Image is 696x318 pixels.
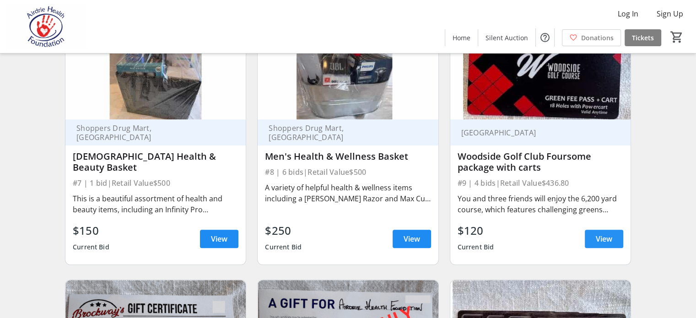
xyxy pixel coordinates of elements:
[73,151,238,173] div: [DEMOGRAPHIC_DATA] Health & Beauty Basket
[5,4,87,49] img: Airdrie Health Foundation's Logo
[65,18,246,120] img: Ladies Health & Beauty Basket
[585,230,623,248] a: View
[265,239,302,255] div: Current Bid
[562,29,621,46] a: Donations
[453,33,470,43] span: Home
[265,151,431,162] div: Men's Health & Wellness Basket
[486,33,528,43] span: Silent Auction
[458,177,623,189] div: #9 | 4 bids | Retail Value $436.80
[632,33,654,43] span: Tickets
[211,233,227,244] span: View
[458,151,623,173] div: Woodside Golf Club Foursome package with carts
[73,239,109,255] div: Current Bid
[73,177,238,189] div: #7 | 1 bid | Retail Value $500
[478,29,535,46] a: Silent Auction
[445,29,478,46] a: Home
[393,230,431,248] a: View
[657,8,683,19] span: Sign Up
[265,182,431,204] div: A variety of helpful health & wellness items including a [PERSON_NAME] Razor and Max Cut [PERSON_...
[610,6,646,21] button: Log In
[73,124,227,142] div: Shoppers Drug Mart, [GEOGRAPHIC_DATA]
[265,222,302,239] div: $250
[618,8,638,19] span: Log In
[669,29,685,45] button: Cart
[596,233,612,244] span: View
[536,28,554,47] button: Help
[265,124,420,142] div: Shoppers Drug Mart, [GEOGRAPHIC_DATA]
[649,6,691,21] button: Sign Up
[458,222,494,239] div: $120
[73,193,238,215] div: This is a beautiful assortment of health and beauty items, including an Infinity Pro hairdryer. C...
[404,233,420,244] span: View
[458,128,612,137] div: [GEOGRAPHIC_DATA]
[458,239,494,255] div: Current Bid
[265,166,431,178] div: #8 | 6 bids | Retail Value $500
[450,18,631,120] img: Woodside Golf Club Foursome package with carts
[458,193,623,215] div: You and three friends will enjoy the 6,200 yard course, which features challenging greens protect...
[581,33,614,43] span: Donations
[73,222,109,239] div: $150
[200,230,238,248] a: View
[625,29,661,46] a: Tickets
[258,18,438,120] img: Men's Health & Wellness Basket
